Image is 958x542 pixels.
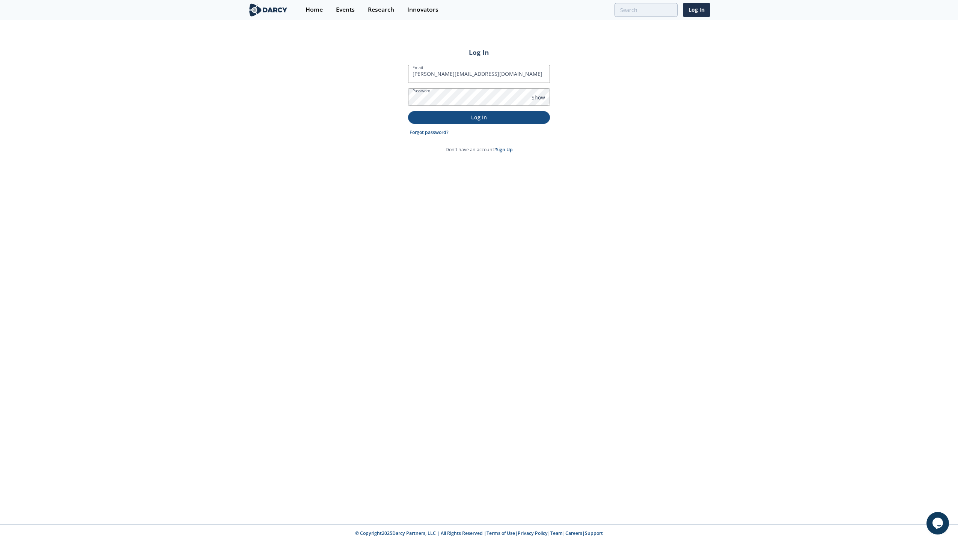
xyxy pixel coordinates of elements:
div: Innovators [407,7,438,13]
label: Email [413,65,423,71]
label: Password [413,88,431,94]
p: © Copyright 2025 Darcy Partners, LLC | All Rights Reserved | | | | | [201,530,757,537]
a: Log In [683,3,710,17]
img: logo-wide.svg [248,3,289,17]
a: Team [550,530,563,536]
div: Home [306,7,323,13]
button: Log In [408,111,550,123]
a: Careers [565,530,582,536]
div: Research [368,7,394,13]
a: Privacy Policy [518,530,548,536]
h2: Log In [408,47,550,57]
p: Don't have an account? [446,146,513,153]
input: Advanced Search [615,3,678,17]
p: Log In [413,113,545,121]
a: Forgot password? [410,129,449,136]
iframe: chat widget [926,512,950,534]
a: Sign Up [496,146,513,153]
div: Events [336,7,355,13]
a: Support [585,530,603,536]
a: Terms of Use [487,530,515,536]
span: Show [532,93,545,101]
